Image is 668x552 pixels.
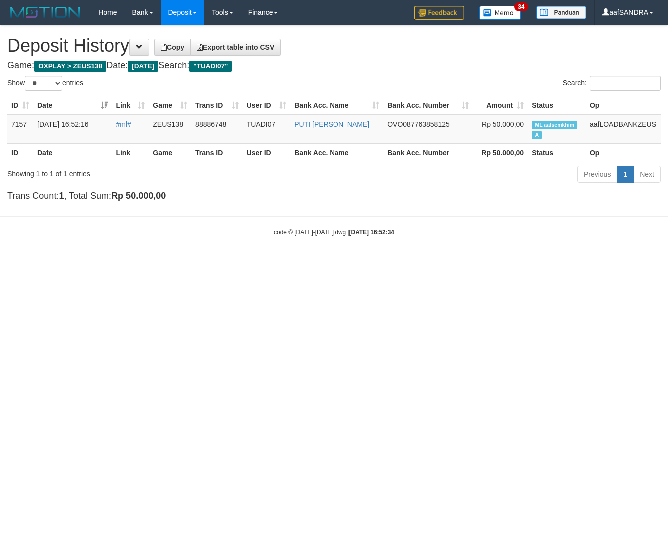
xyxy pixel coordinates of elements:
th: User ID: activate to sort column ascending [243,96,291,115]
th: Bank Acc. Number: activate to sort column ascending [383,96,472,115]
th: Bank Acc. Number [383,143,472,162]
span: Manually Linked by aafsemkhim [532,121,577,129]
a: #ml# [116,120,131,128]
span: Copy [161,43,184,51]
span: "TUADI07" [189,61,232,72]
th: Op [586,96,661,115]
span: [DATE] [128,61,158,72]
h4: Game: Date: Search: [7,61,661,71]
th: Bank Acc. Name: activate to sort column ascending [290,96,383,115]
span: Rp 50.000,00 [482,120,524,128]
a: Previous [577,166,617,183]
th: User ID [243,143,291,162]
span: Export table into CSV [197,43,274,51]
th: Link [112,143,149,162]
th: ID [7,143,33,162]
h4: Trans Count: , Total Sum: [7,191,661,201]
th: Amount: activate to sort column ascending [473,96,528,115]
span: 34 [514,2,528,11]
label: Search: [563,76,661,91]
th: Op [586,143,661,162]
span: OXPLAY > ZEUS138 [34,61,106,72]
select: Showentries [25,76,62,91]
label: Show entries [7,76,83,91]
th: ID: activate to sort column ascending [7,96,33,115]
td: ZEUS138 [149,115,191,144]
a: Export table into CSV [190,39,281,56]
a: Copy [154,39,191,56]
span: Approved [532,131,542,139]
div: Showing 1 to 1 of 1 entries [7,165,271,179]
img: panduan.png [536,6,586,19]
th: Game [149,143,191,162]
a: PUTI [PERSON_NAME] [294,120,369,128]
td: 7157 [7,115,33,144]
small: code © [DATE]-[DATE] dwg | [274,229,394,236]
th: Link: activate to sort column ascending [112,96,149,115]
a: 1 [617,166,634,183]
strong: 1 [59,191,64,201]
strong: [DATE] 16:52:34 [349,229,394,236]
strong: Rp 50.000,00 [481,149,524,157]
th: Trans ID: activate to sort column ascending [191,96,243,115]
strong: Rp 50.000,00 [111,191,166,201]
td: 087763858125 [383,115,472,144]
th: Game: activate to sort column ascending [149,96,191,115]
th: Status [528,143,586,162]
td: [DATE] 16:52:16 [33,115,112,144]
td: 88886748 [191,115,243,144]
th: Bank Acc. Name [290,143,383,162]
th: Status [528,96,586,115]
img: MOTION_logo.png [7,5,83,20]
span: OVO [387,120,403,128]
td: TUADI07 [243,115,291,144]
th: Date [33,143,112,162]
img: Button%20Memo.svg [479,6,521,20]
h1: Deposit History [7,36,661,56]
td: aafLOADBANKZEUS [586,115,661,144]
input: Search: [590,76,661,91]
th: Trans ID [191,143,243,162]
a: Next [633,166,661,183]
img: Feedback.jpg [414,6,464,20]
th: Date: activate to sort column ascending [33,96,112,115]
